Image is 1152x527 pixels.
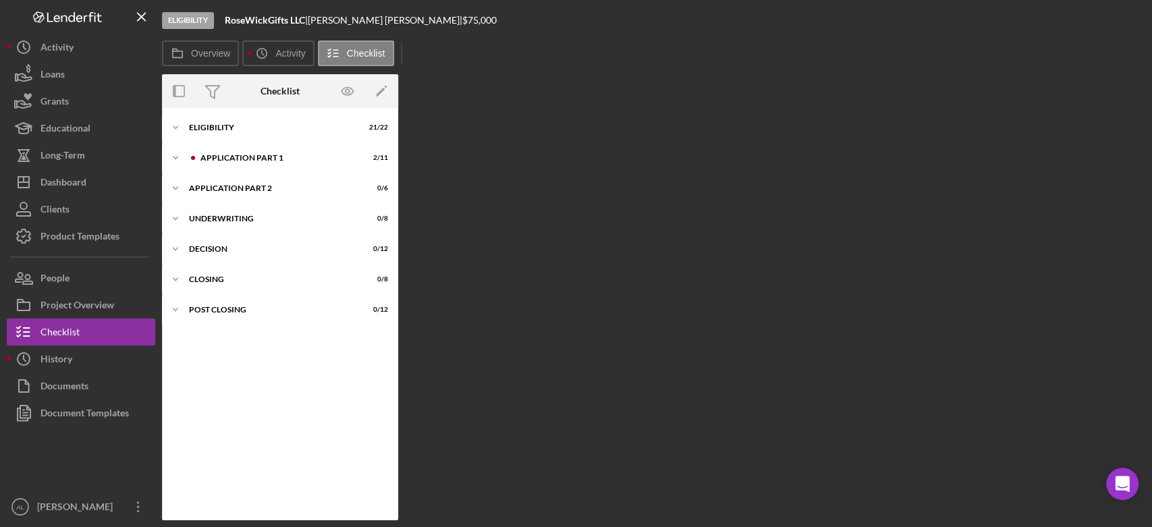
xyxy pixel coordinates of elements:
div: 0 / 12 [364,245,388,253]
label: Activity [275,48,305,59]
button: Loans [7,61,155,88]
div: 0 / 8 [364,215,388,223]
div: Checklist [40,318,80,349]
button: Project Overview [7,292,155,318]
div: 21 / 22 [364,123,388,132]
div: 0 / 12 [364,306,388,314]
button: Checklist [7,318,155,345]
button: History [7,345,155,372]
button: Educational [7,115,155,142]
button: Product Templates [7,223,155,250]
div: Long-Term [40,142,85,172]
div: 0 / 6 [364,184,388,192]
div: Clients [40,196,70,226]
label: Checklist [347,48,385,59]
label: Overview [191,48,230,59]
button: Activity [7,34,155,61]
button: Grants [7,88,155,115]
div: [PERSON_NAME] [34,493,121,524]
div: 0 / 8 [364,275,388,283]
button: Overview [162,40,239,66]
div: Activity [40,34,74,64]
div: Educational [40,115,90,145]
button: Checklist [318,40,394,66]
button: Long-Term [7,142,155,169]
div: Post Closing [189,306,354,314]
button: Documents [7,372,155,399]
div: 2 / 11 [364,154,388,162]
div: Product Templates [40,223,119,253]
button: AL[PERSON_NAME] [7,493,155,520]
div: People [40,265,70,295]
button: Activity [242,40,314,66]
div: Application Part 2 [189,184,354,192]
button: Clients [7,196,155,223]
div: Loans [40,61,65,91]
div: | [225,15,308,26]
div: Project Overview [40,292,114,322]
div: Open Intercom Messenger [1106,468,1139,500]
div: Eligibility [189,123,354,132]
div: Documents [40,372,88,403]
button: People [7,265,155,292]
button: Dashboard [7,169,155,196]
div: Decision [189,245,354,253]
b: RoseWickGifts LLC [225,14,305,26]
div: Underwriting [189,215,354,223]
div: Eligibility [162,12,214,29]
text: AL [16,503,24,511]
div: Grants [40,88,69,118]
span: $75,000 [462,14,497,26]
div: Application Part 1 [200,154,354,162]
div: Document Templates [40,399,129,430]
div: History [40,345,72,376]
div: Checklist [260,86,300,96]
div: Closing [189,275,354,283]
div: [PERSON_NAME] [PERSON_NAME] | [308,15,462,26]
div: Dashboard [40,169,86,199]
button: Document Templates [7,399,155,426]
